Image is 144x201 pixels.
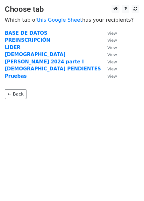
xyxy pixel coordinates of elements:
[107,31,117,36] small: View
[101,37,117,43] a: View
[5,59,84,65] a: [PERSON_NAME] 2024 parte I
[5,45,20,50] a: LIDER
[37,17,82,23] a: this Google Sheet
[5,66,101,72] a: [DEMOGRAPHIC_DATA] PENDIENTES
[107,38,117,43] small: View
[101,52,117,57] a: View
[5,73,27,79] a: Pruebas
[101,73,117,79] a: View
[5,30,47,36] a: BASE DE DATOS
[5,89,26,99] a: ← Back
[107,74,117,79] small: View
[107,45,117,50] small: View
[101,45,117,50] a: View
[107,67,117,71] small: View
[5,5,139,14] h3: Choose tab
[107,60,117,64] small: View
[101,30,117,36] a: View
[5,17,139,23] p: Which tab of has your recipients?
[5,37,50,43] a: PREINSCRIPCIÓN
[107,52,117,57] small: View
[101,66,117,72] a: View
[101,59,117,65] a: View
[5,52,66,57] a: [DEMOGRAPHIC_DATA]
